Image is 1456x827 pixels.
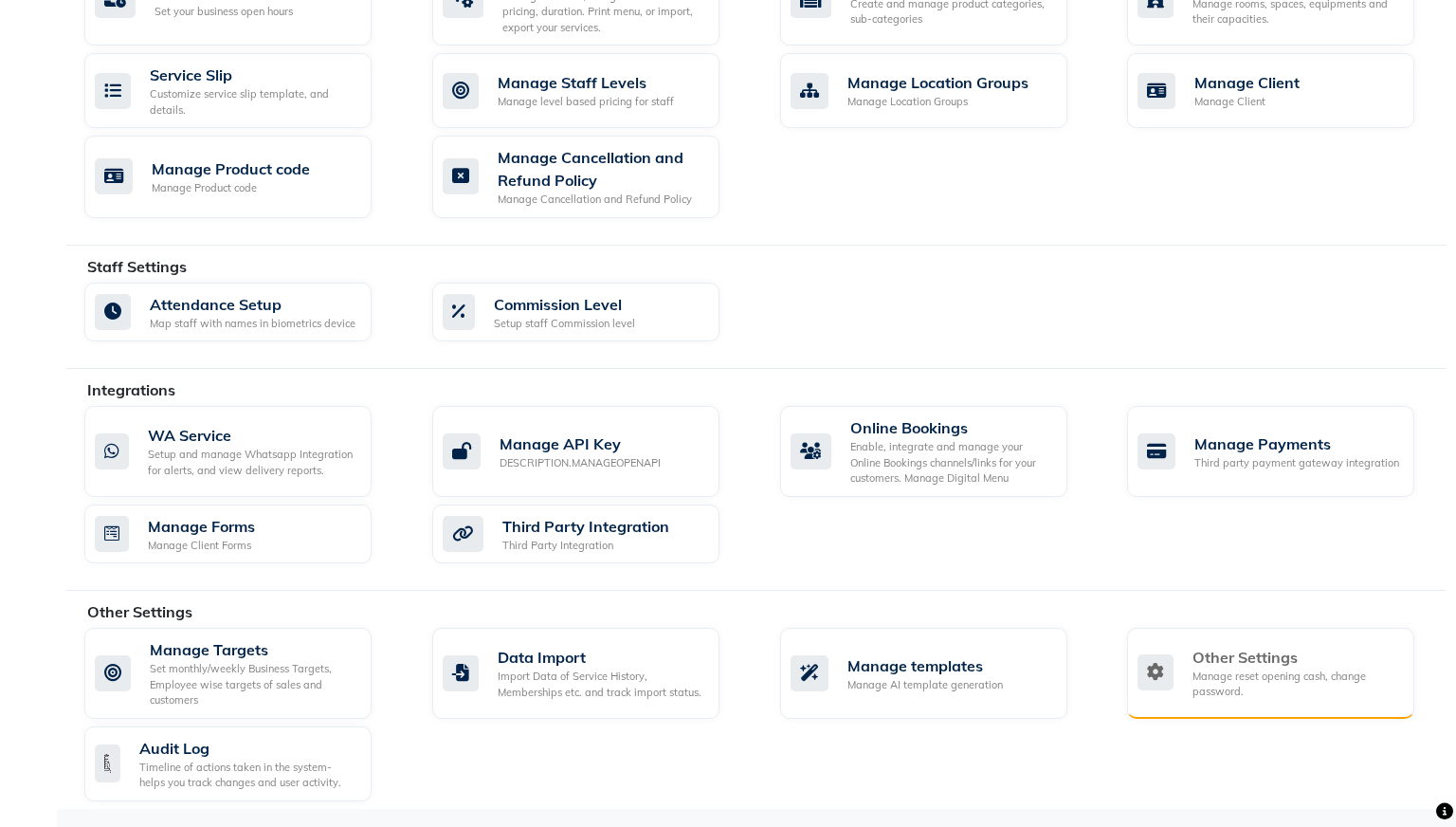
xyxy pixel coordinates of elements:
div: Enable, integrate and manage your Online Bookings channels/links for your customers. Manage Digit... [850,439,1052,487]
a: Manage PaymentsThird party payment gateway integration [1127,406,1447,497]
div: Import Data of Service History, Memberships etc. and track import status. [498,669,704,700]
div: Manage level based pricing for staff [498,94,674,110]
a: WA ServiceSetup and manage Whatsapp Integration for alerts, and view delivery reports. [84,406,404,497]
a: Manage Location GroupsManage Location Groups [780,53,1100,128]
div: Manage Product code [152,180,310,196]
div: Manage Forms [148,515,255,538]
a: Manage Staff LevelsManage level based pricing for staff [432,53,752,128]
div: Set monthly/weekly Business Targets, Employee wise targets of sales and customers [150,661,356,708]
img: check-list.png [95,744,120,782]
div: Manage Location Groups [847,94,1028,110]
div: Manage Client Forms [148,538,255,554]
div: Manage Location Groups [847,71,1028,94]
a: Manage API KeyDESCRIPTION.MANAGEOPENAPI [432,406,752,497]
div: Timeline of actions taken in the system- helps you track changes and user activity. [139,760,356,791]
div: Setup staff Commission level [494,316,635,332]
div: Manage API Key [500,432,661,455]
a: Manage FormsManage Client Forms [84,505,404,564]
div: Set your business open hours [155,4,293,20]
div: Manage Client [1194,71,1300,94]
a: Audit LogTimeline of actions taken in the system- helps you track changes and user activity. [84,726,404,801]
a: Online BookingsEnable, integrate and manage your Online Bookings channels/links for your customer... [780,406,1100,497]
a: Attendance SetupMap staff with names in biometrics device [84,283,404,342]
div: WA Service [148,424,356,447]
div: Manage templates [847,654,1003,677]
div: Attendance Setup [150,293,355,316]
div: Third Party Integration [502,515,669,538]
div: Audit Log [139,737,356,760]
a: Other SettingsManage reset opening cash, change password. [1127,628,1447,719]
div: Manage Cancellation and Refund Policy [498,192,704,208]
a: Data ImportImport Data of Service History, Memberships etc. and track import status. [432,628,752,719]
a: Manage TargetsSet monthly/weekly Business Targets, Employee wise targets of sales and customers [84,628,404,719]
div: Third party payment gateway integration [1194,455,1399,471]
a: Commission LevelSetup staff Commission level [432,283,752,342]
div: Other Settings [1192,646,1399,669]
a: Manage ClientManage Client [1127,53,1447,128]
div: Manage Targets [150,638,356,661]
a: Third Party IntegrationThird Party Integration [432,505,752,564]
div: Manage Cancellation and Refund Policy [498,146,704,192]
div: DESCRIPTION.MANAGEOPENAPI [500,455,661,471]
div: Service Slip [150,64,356,86]
div: Manage Staff Levels [498,71,674,94]
div: Commission Level [494,293,635,316]
a: Manage templatesManage AI template generation [780,628,1100,719]
div: Manage Product code [152,157,310,180]
div: Manage reset opening cash, change password. [1192,669,1399,700]
div: Third Party Integration [502,538,669,554]
div: Customize service slip template, and details. [150,86,356,118]
div: Manage Payments [1194,432,1399,455]
a: Manage Product codeManage Product code [84,136,404,218]
div: Data Import [498,646,704,669]
a: Service SlipCustomize service slip template, and details. [84,53,404,128]
a: Manage Cancellation and Refund PolicyManage Cancellation and Refund Policy [432,136,752,218]
div: Online Bookings [850,416,1052,439]
div: Manage AI template generation [847,677,1003,693]
div: Manage Client [1194,94,1300,110]
div: Setup and manage Whatsapp Integration for alerts, and view delivery reports. [148,447,356,478]
div: Map staff with names in biometrics device [150,316,355,332]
